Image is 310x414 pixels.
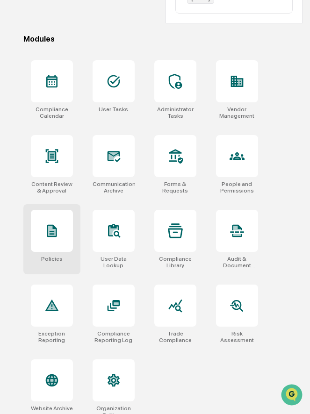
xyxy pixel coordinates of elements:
[19,118,60,127] span: Preclearance
[159,74,170,86] button: Start new chat
[280,383,305,408] iframe: Open customer support
[93,158,113,165] span: Pylon
[64,114,120,131] a: 🗄️Attestations
[93,330,135,343] div: Compliance Reporting Log
[6,132,63,149] a: 🔎Data Lookup
[41,256,63,262] div: Policies
[154,181,196,194] div: Forms & Requests
[66,158,113,165] a: Powered byPylon
[216,330,258,343] div: Risk Assessment
[31,106,73,119] div: Compliance Calendar
[31,405,73,412] div: Website Archive
[216,181,258,194] div: People and Permissions
[154,256,196,269] div: Compliance Library
[216,256,258,269] div: Audit & Document Logs
[93,256,135,269] div: User Data Lookup
[93,181,135,194] div: Communications Archive
[216,106,258,119] div: Vendor Management
[9,136,17,144] div: 🔎
[68,119,75,126] div: 🗄️
[19,136,59,145] span: Data Lookup
[9,20,170,35] p: How can we help?
[32,81,118,88] div: We're available if you need us!
[23,35,303,43] div: Modules
[31,330,73,343] div: Exception Reporting
[99,106,128,113] div: User Tasks
[9,119,17,126] div: 🖐️
[154,330,196,343] div: Trade Compliance
[77,118,116,127] span: Attestations
[9,71,26,88] img: 1746055101610-c473b297-6a78-478c-a979-82029cc54cd1
[6,114,64,131] a: 🖐️Preclearance
[32,71,153,81] div: Start new chat
[154,106,196,119] div: Administrator Tasks
[31,181,73,194] div: Content Review & Approval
